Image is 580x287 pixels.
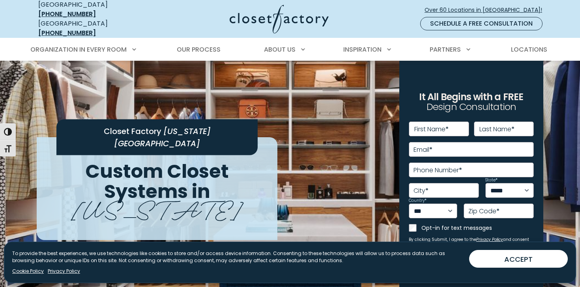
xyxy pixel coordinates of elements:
label: Phone Number [413,167,462,173]
span: Design Consultation [427,101,516,114]
span: Organization in Every Room [30,45,127,54]
label: Opt-in for text messages [421,224,534,232]
a: [PHONE_NUMBER] [38,28,96,37]
span: Locations [511,45,547,54]
label: First Name [414,126,449,132]
a: Privacy Policy [476,237,503,242]
div: [GEOGRAPHIC_DATA] [38,19,153,38]
img: Closet Factory Logo [230,5,329,34]
label: City [413,188,428,194]
a: Cookie Policy [12,268,44,275]
p: To provide the best experiences, we use technologies like cookies to store and/or access device i... [12,250,463,264]
small: By clicking Submit, I agree to the and consent to receive marketing emails from Closet Factory. [409,237,534,247]
label: Country [409,199,427,203]
a: Over 60 Locations in [GEOGRAPHIC_DATA]! [424,3,549,17]
span: Over 60 Locations in [GEOGRAPHIC_DATA]! [425,6,548,14]
span: Closet Factory [104,126,161,137]
span: Partners [430,45,461,54]
label: Email [413,147,432,153]
span: About Us [264,45,296,54]
nav: Primary Menu [25,39,555,61]
a: Privacy Policy [48,268,80,275]
span: [US_STATE][GEOGRAPHIC_DATA] [114,126,211,149]
span: [US_STATE] [71,190,243,225]
span: Custom Closet Systems in [85,158,229,205]
a: [PHONE_NUMBER] [38,9,96,19]
a: Schedule a Free Consultation [420,17,543,30]
label: Zip Code [468,208,500,214]
label: State [485,178,498,182]
button: ACCEPT [469,250,568,268]
label: Last Name [479,126,515,132]
span: Inspiration [343,45,382,54]
span: It All Begins with a FREE [419,90,523,103]
span: Our Process [177,45,221,54]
